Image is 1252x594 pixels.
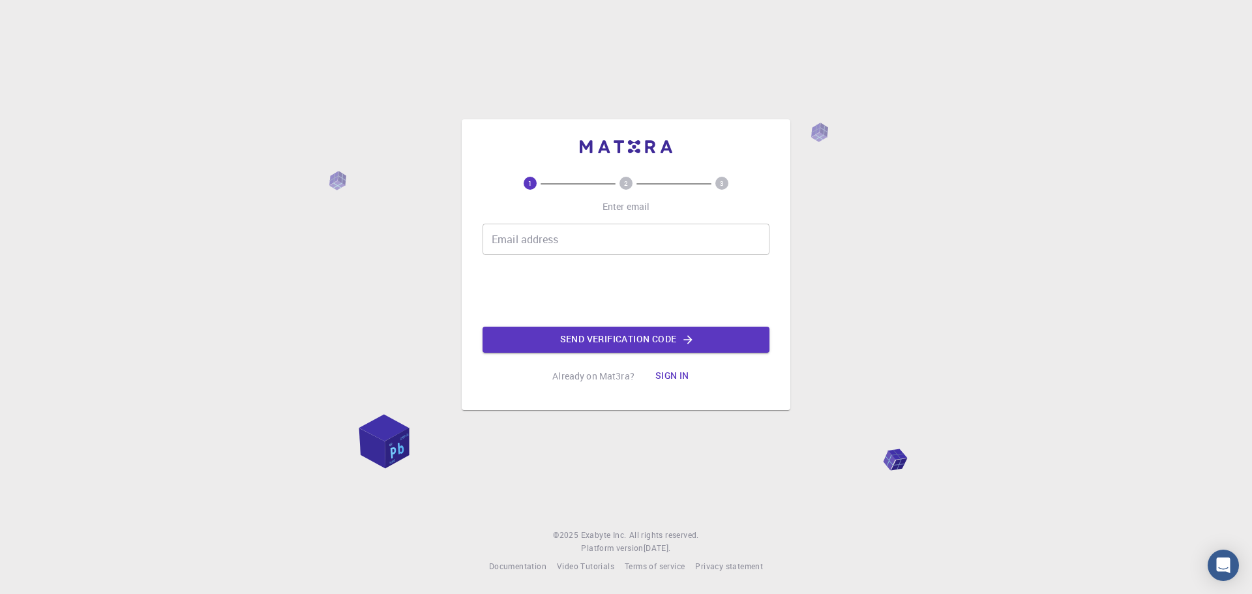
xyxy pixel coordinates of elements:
span: Exabyte Inc. [581,529,627,540]
span: Platform version [581,542,643,555]
button: Send verification code [483,327,769,353]
span: [DATE] . [644,542,671,553]
a: Privacy statement [695,560,763,573]
a: Exabyte Inc. [581,529,627,542]
text: 2 [624,179,628,188]
span: Terms of service [625,561,685,571]
span: Privacy statement [695,561,763,571]
p: Enter email [603,200,650,213]
iframe: reCAPTCHA [527,265,725,316]
span: All rights reserved. [629,529,699,542]
p: Already on Mat3ra? [552,370,634,383]
span: Documentation [489,561,546,571]
a: Documentation [489,560,546,573]
text: 3 [720,179,724,188]
a: Terms of service [625,560,685,573]
a: [DATE]. [644,542,671,555]
div: Open Intercom Messenger [1208,550,1239,581]
span: © 2025 [553,529,580,542]
button: Sign in [645,363,700,389]
span: Video Tutorials [557,561,614,571]
text: 1 [528,179,532,188]
a: Video Tutorials [557,560,614,573]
